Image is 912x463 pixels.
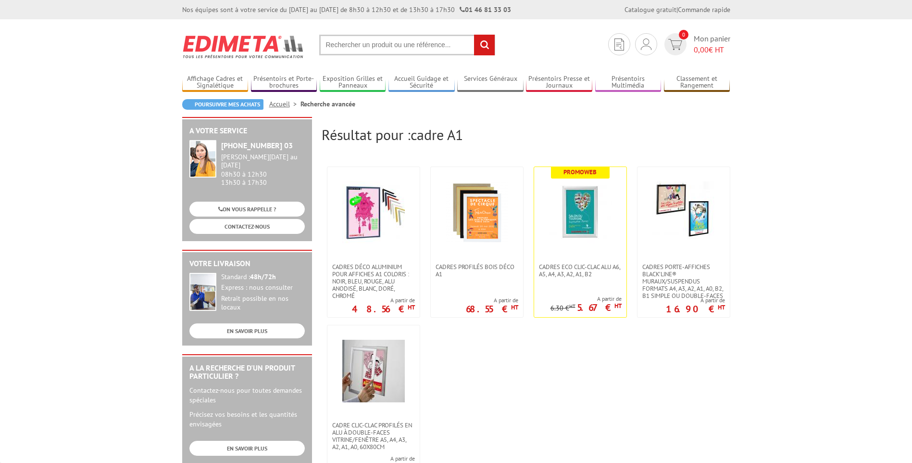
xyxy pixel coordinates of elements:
[408,303,415,311] sup: HT
[431,263,523,278] a: Cadres Profilés Bois Déco A1
[189,273,216,311] img: widget-livraison.jpg
[569,303,575,309] sup: HT
[614,302,622,310] sup: HT
[189,127,305,135] h2: A votre service
[614,39,624,51] img: devis rapide
[388,75,455,90] a: Accueil Guidage et Sécurité
[189,140,216,178] img: widget-service.jpg
[642,263,725,299] span: Cadres porte-affiches Black’Line® muraux/suspendus Formats A4, A3, A2, A1, A0, B2, B1 simple ou d...
[526,75,592,90] a: Présentoirs Presse et Journaux
[332,263,415,299] span: Cadres déco aluminium pour affiches A1 Coloris : Noir, bleu, rouge, alu anodisé, blanc, doré, chromé
[577,305,622,310] p: 5.67 €
[436,263,518,278] span: Cadres Profilés Bois Déco A1
[641,39,651,50] img: devis rapide
[189,410,305,429] p: Précisez vos besoins et les quantités envisagées
[466,306,518,312] p: 68.55 €
[320,75,386,90] a: Exposition Grilles et Panneaux
[678,5,730,14] a: Commande rapide
[352,306,415,312] p: 48.56 €
[269,100,300,108] a: Accueil
[511,303,518,311] sup: HT
[221,295,305,312] div: Retrait possible en nos locaux
[189,364,305,381] h2: A la recherche d'un produit particulier ?
[474,35,495,55] input: rechercher
[221,141,293,150] strong: [PHONE_NUMBER] 03
[466,296,518,304] span: A partir de
[352,296,415,304] span: A partir de
[221,273,305,282] div: Standard :
[251,75,317,90] a: Présentoirs et Porte-brochures
[549,181,612,244] img: Cadres Eco Clic-Clac alu A6, A5, A4, A3, A2, A1, B2
[662,33,730,55] a: devis rapide 0 Mon panier 0,00€ HT
[664,75,730,90] a: Classement et Rangement
[625,5,730,14] div: |
[718,303,725,311] sup: HT
[411,125,463,144] span: cadre A1
[637,263,730,299] a: Cadres porte-affiches Black’Line® muraux/suspendus Formats A4, A3, A2, A1, A0, B2, B1 simple ou d...
[221,153,305,169] div: [PERSON_NAME][DATE] au [DATE]
[327,263,420,299] a: Cadres déco aluminium pour affiches A1 Coloris : Noir, bleu, rouge, alu anodisé, blanc, doré, chromé
[342,340,405,402] img: Cadre clic-clac profilés en alu à double-faces Vitrine/fenêtre A5, A4, A3, A2, A1, A0, 60x80cm
[189,323,305,338] a: EN SAVOIR PLUS
[595,75,662,90] a: Présentoirs Multimédia
[327,422,420,450] a: Cadre clic-clac profilés en alu à double-faces Vitrine/fenêtre A5, A4, A3, A2, A1, A0, 60x80cm
[563,168,597,176] b: Promoweb
[182,5,511,14] div: Nos équipes sont à votre service du [DATE] au [DATE] de 8h30 à 12h30 et de 13h30 à 17h30
[182,75,249,90] a: Affichage Cadres et Signalétique
[694,44,730,55] span: € HT
[679,30,688,39] span: 0
[189,259,305,268] h2: Votre livraison
[374,455,415,463] span: A partir de
[182,99,263,110] a: Poursuivre mes achats
[332,422,415,450] span: Cadre clic-clac profilés en alu à double-faces Vitrine/fenêtre A5, A4, A3, A2, A1, A0, 60x80cm
[319,35,495,55] input: Rechercher un produit ou une référence...
[694,33,730,55] span: Mon panier
[550,295,622,303] span: A partir de
[534,263,626,278] a: Cadres Eco Clic-Clac alu A6, A5, A4, A3, A2, A1, B2
[322,127,730,142] h2: Résultat pour :
[250,272,276,281] strong: 48h/72h
[221,153,305,186] div: 08h30 à 12h30 13h30 à 17h30
[550,305,575,312] p: 6.30 €
[625,5,676,14] a: Catalogue gratuit
[342,181,405,244] img: Cadres déco aluminium pour affiches A1 Coloris : Noir, bleu, rouge, alu anodisé, blanc, doré, chromé
[694,45,709,54] span: 0,00
[189,202,305,217] a: ON VOUS RAPPELLE ?
[666,296,725,304] span: A partir de
[189,386,305,405] p: Contactez-nous pour toutes demandes spéciales
[446,181,508,244] img: Cadres Profilés Bois Déco A1
[668,39,682,50] img: devis rapide
[189,441,305,456] a: EN SAVOIR PLUS
[666,306,725,312] p: 16.90 €
[221,283,305,292] div: Express : nous consulter
[457,75,524,90] a: Services Généraux
[460,5,511,14] strong: 01 46 81 33 03
[300,99,355,109] li: Recherche avancée
[189,219,305,234] a: CONTACTEZ-NOUS
[652,181,715,244] img: Cadres porte-affiches Black’Line® muraux/suspendus Formats A4, A3, A2, A1, A0, B2, B1 simple ou d...
[182,29,305,64] img: Edimeta
[539,263,622,278] span: Cadres Eco Clic-Clac alu A6, A5, A4, A3, A2, A1, B2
